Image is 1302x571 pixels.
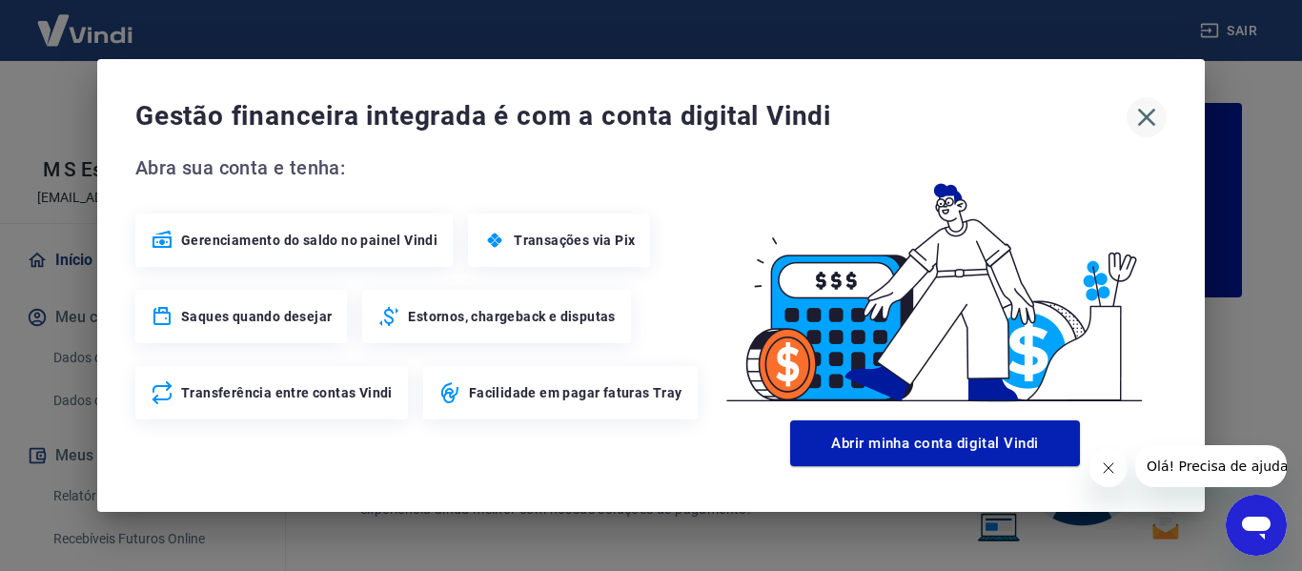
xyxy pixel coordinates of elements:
span: Gestão financeira integrada é com a conta digital Vindi [135,97,1127,135]
span: Transferência entre contas Vindi [181,383,393,402]
img: Good Billing [703,153,1167,413]
span: Olá! Precisa de ajuda? [11,13,160,29]
span: Abra sua conta e tenha: [135,153,703,183]
iframe: Fechar mensagem [1089,449,1128,487]
button: Abrir minha conta digital Vindi [790,420,1080,466]
span: Gerenciamento do saldo no painel Vindi [181,231,437,250]
iframe: Mensagem da empresa [1135,445,1287,487]
span: Facilidade em pagar faturas Tray [469,383,682,402]
span: Saques quando desejar [181,307,332,326]
span: Estornos, chargeback e disputas [408,307,615,326]
iframe: Botão para abrir a janela de mensagens [1226,495,1287,556]
span: Transações via Pix [514,231,635,250]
